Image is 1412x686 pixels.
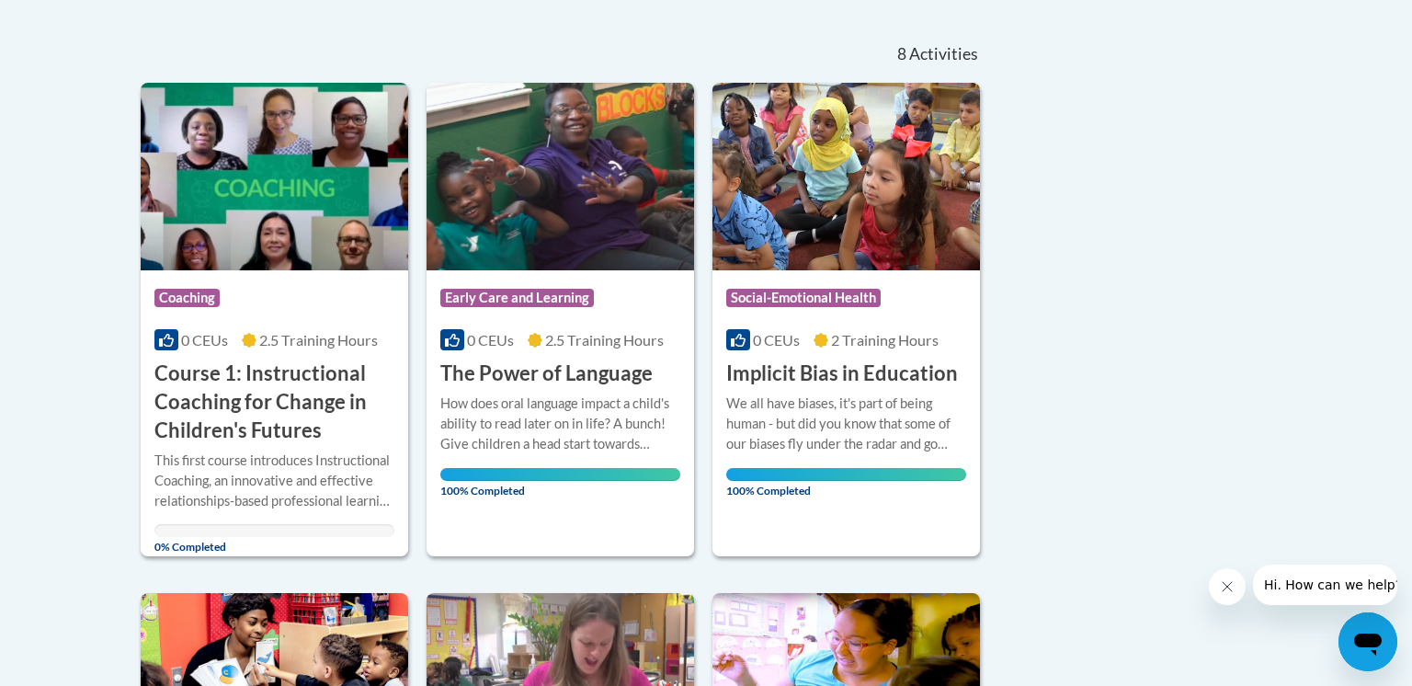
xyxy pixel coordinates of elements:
span: 2.5 Training Hours [259,331,378,349]
h3: The Power of Language [440,360,653,388]
iframe: Close message [1209,568,1246,605]
span: Coaching [154,289,220,307]
span: 8 [897,44,906,64]
a: Course LogoSocial-Emotional Health0 CEUs2 Training Hours Implicit Bias in EducationWe all have bi... [712,83,980,556]
a: Course LogoCoaching0 CEUs2.5 Training Hours Course 1: Instructional Coaching for Change in Childr... [141,83,408,556]
span: 2 Training Hours [831,331,939,349]
div: This first course introduces Instructional Coaching, an innovative and effective relationships-ba... [154,451,394,511]
div: We all have biases, it's part of being human - but did you know that some of our biases fly under... [726,394,966,454]
iframe: Message from company [1253,565,1397,605]
img: Course Logo [427,83,694,270]
iframe: Button to launch messaging window [1338,612,1397,671]
span: Early Care and Learning [440,289,594,307]
img: Course Logo [712,83,980,270]
span: Hi. How can we help? [11,13,149,28]
img: Course Logo [141,83,408,270]
div: How does oral language impact a child's ability to read later on in life? A bunch! Give children ... [440,394,680,454]
span: 100% Completed [726,468,966,497]
span: 2.5 Training Hours [545,331,664,349]
div: Your progress [726,468,966,481]
h3: Implicit Bias in Education [726,360,958,388]
span: Activities [909,44,978,64]
h3: Course 1: Instructional Coaching for Change in Children's Futures [154,360,394,444]
span: 0 CEUs [467,331,514,349]
span: 100% Completed [440,468,680,497]
div: Your progress [440,468,680,481]
a: Course LogoEarly Care and Learning0 CEUs2.5 Training Hours The Power of LanguageHow does oral lan... [427,83,694,556]
span: Social-Emotional Health [726,289,881,307]
span: 0 CEUs [181,331,228,349]
span: 0 CEUs [753,331,800,349]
